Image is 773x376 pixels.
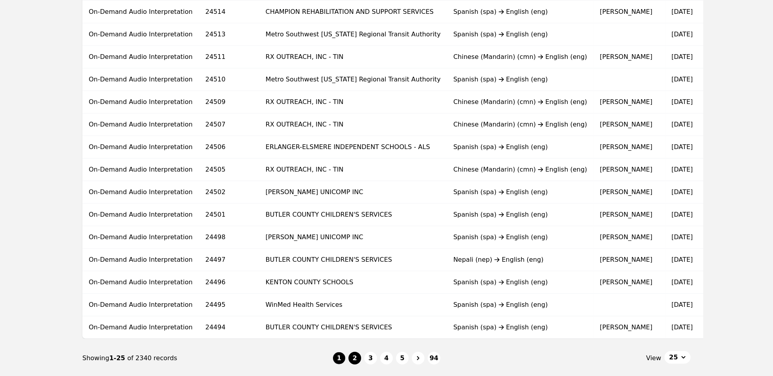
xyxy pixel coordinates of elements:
button: 25 [664,351,691,364]
td: [PERSON_NAME] UNICOMP INC [259,226,447,249]
td: 24514 [199,1,259,23]
td: Metro Southwest [US_STATE] Regional Transit Authority [259,68,447,91]
time: [DATE] [672,323,693,331]
td: 24501 [199,204,259,226]
td: [PERSON_NAME] [594,91,665,113]
td: RX OUTREACH, INC - TIN [259,91,447,113]
td: On-Demand Audio Interpretation [82,136,199,159]
div: Spanish (spa) English (eng) [453,323,587,332]
td: [PERSON_NAME] [594,1,665,23]
td: 24505 [199,159,259,181]
td: On-Demand Audio Interpretation [82,181,199,204]
div: Spanish (spa) English (eng) [453,75,587,84]
div: Chinese (Mandarin) (cmn) English (eng) [453,52,587,62]
time: [DATE] [672,233,693,241]
button: 3 [364,352,377,365]
td: RX OUTREACH, INC - TIN [259,113,447,136]
span: 25 [669,353,678,362]
td: KENTON COUNTY SCHOOLS [259,271,447,294]
td: CHAMPION REHABILITATION AND SUPPORT SERVICES [259,1,447,23]
time: [DATE] [672,301,693,308]
time: [DATE] [672,211,693,218]
td: On-Demand Audio Interpretation [82,204,199,226]
td: [PERSON_NAME] [594,181,665,204]
td: [PERSON_NAME] [594,46,665,68]
td: On-Demand Audio Interpretation [82,316,199,339]
td: On-Demand Audio Interpretation [82,91,199,113]
td: Metro Southwest [US_STATE] Regional Transit Authority [259,23,447,46]
time: [DATE] [672,76,693,83]
td: On-Demand Audio Interpretation [82,68,199,91]
div: Chinese (Mandarin) (cmn) English (eng) [453,97,587,107]
td: [PERSON_NAME] [594,226,665,249]
td: BUTLER COUNTY CHILDREN'S SERVICES [259,316,447,339]
td: [PERSON_NAME] [594,249,665,271]
div: Spanish (spa) English (eng) [453,300,587,310]
td: On-Demand Audio Interpretation [82,46,199,68]
time: [DATE] [672,188,693,196]
td: [PERSON_NAME] [594,159,665,181]
td: 24502 [199,181,259,204]
td: 24495 [199,294,259,316]
div: Nepali (nep) English (eng) [453,255,587,265]
div: Spanish (spa) English (eng) [453,210,587,219]
button: 2 [348,352,361,365]
td: 24498 [199,226,259,249]
td: On-Demand Audio Interpretation [82,294,199,316]
td: 24507 [199,113,259,136]
td: [PERSON_NAME] UNICOMP INC [259,181,447,204]
td: On-Demand Audio Interpretation [82,159,199,181]
td: 24513 [199,23,259,46]
time: [DATE] [672,53,693,60]
div: Spanish (spa) English (eng) [453,187,587,197]
td: RX OUTREACH, INC - TIN [259,159,447,181]
td: BUTLER COUNTY CHILDREN'S SERVICES [259,249,447,271]
div: Spanish (spa) English (eng) [453,7,587,17]
td: [PERSON_NAME] [594,204,665,226]
time: [DATE] [672,8,693,15]
td: RX OUTREACH, INC - TIN [259,46,447,68]
time: [DATE] [672,278,693,286]
time: [DATE] [672,143,693,151]
td: On-Demand Audio Interpretation [82,113,199,136]
td: 24494 [199,316,259,339]
td: 24506 [199,136,259,159]
button: 4 [380,352,393,365]
td: [PERSON_NAME] [594,271,665,294]
div: Spanish (spa) English (eng) [453,232,587,242]
div: Spanish (spa) English (eng) [453,142,587,152]
time: [DATE] [672,166,693,173]
div: Spanish (spa) English (eng) [453,30,587,39]
button: 94 [428,352,440,365]
time: [DATE] [672,121,693,128]
td: ERLANGER-ELSMERE INDEPENDENT SCHOOLS - ALS [259,136,447,159]
time: [DATE] [672,30,693,38]
td: WinMed Health Services [259,294,447,316]
td: On-Demand Audio Interpretation [82,249,199,271]
td: [PERSON_NAME] [594,136,665,159]
td: [PERSON_NAME] [594,316,665,339]
td: 24496 [199,271,259,294]
span: 1-25 [109,354,128,362]
time: [DATE] [672,98,693,106]
div: Chinese (Mandarin) (cmn) English (eng) [453,120,587,129]
td: 24511 [199,46,259,68]
td: On-Demand Audio Interpretation [82,226,199,249]
td: On-Demand Audio Interpretation [82,1,199,23]
div: Spanish (spa) English (eng) [453,278,587,287]
div: Chinese (Mandarin) (cmn) English (eng) [453,165,587,174]
td: 24497 [199,249,259,271]
td: On-Demand Audio Interpretation [82,23,199,46]
td: 24510 [199,68,259,91]
button: 5 [396,352,409,365]
time: [DATE] [672,256,693,263]
td: BUTLER COUNTY CHILDREN'S SERVICES [259,204,447,226]
td: On-Demand Audio Interpretation [82,271,199,294]
span: View [646,353,661,363]
td: 24509 [199,91,259,113]
div: Showing of 2340 records [82,353,333,363]
td: [PERSON_NAME] [594,113,665,136]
